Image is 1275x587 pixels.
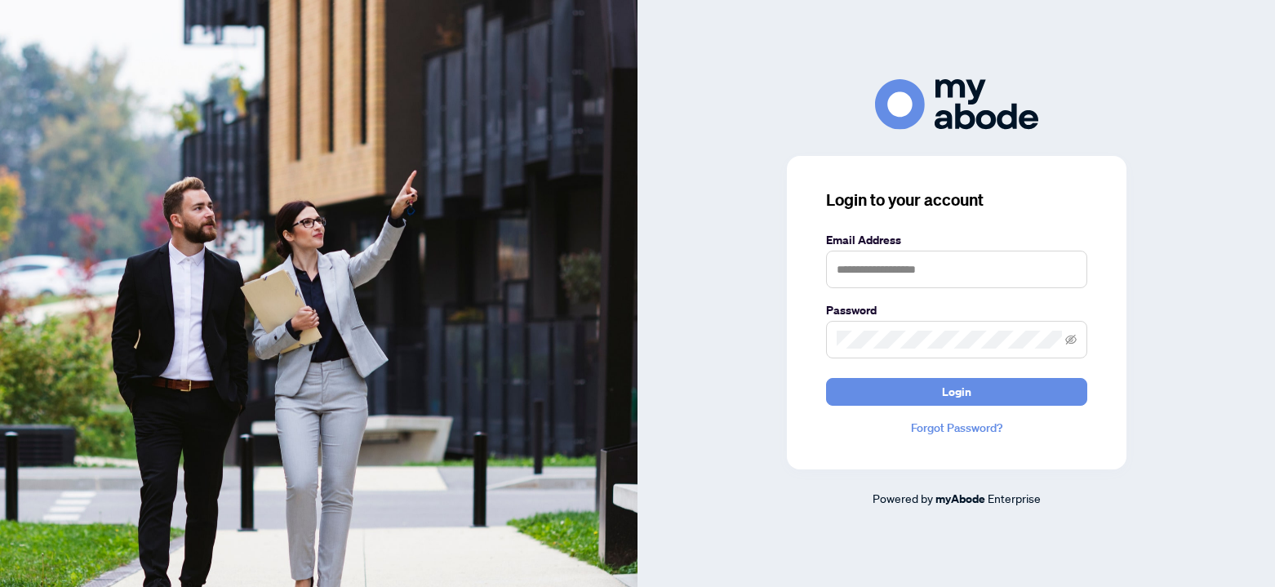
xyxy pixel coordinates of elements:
[873,491,933,505] span: Powered by
[935,490,985,508] a: myAbode
[826,301,1087,319] label: Password
[875,79,1038,129] img: ma-logo
[942,379,971,405] span: Login
[826,231,1087,249] label: Email Address
[826,189,1087,211] h3: Login to your account
[988,491,1041,505] span: Enterprise
[826,378,1087,406] button: Login
[826,419,1087,437] a: Forgot Password?
[1065,334,1077,345] span: eye-invisible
